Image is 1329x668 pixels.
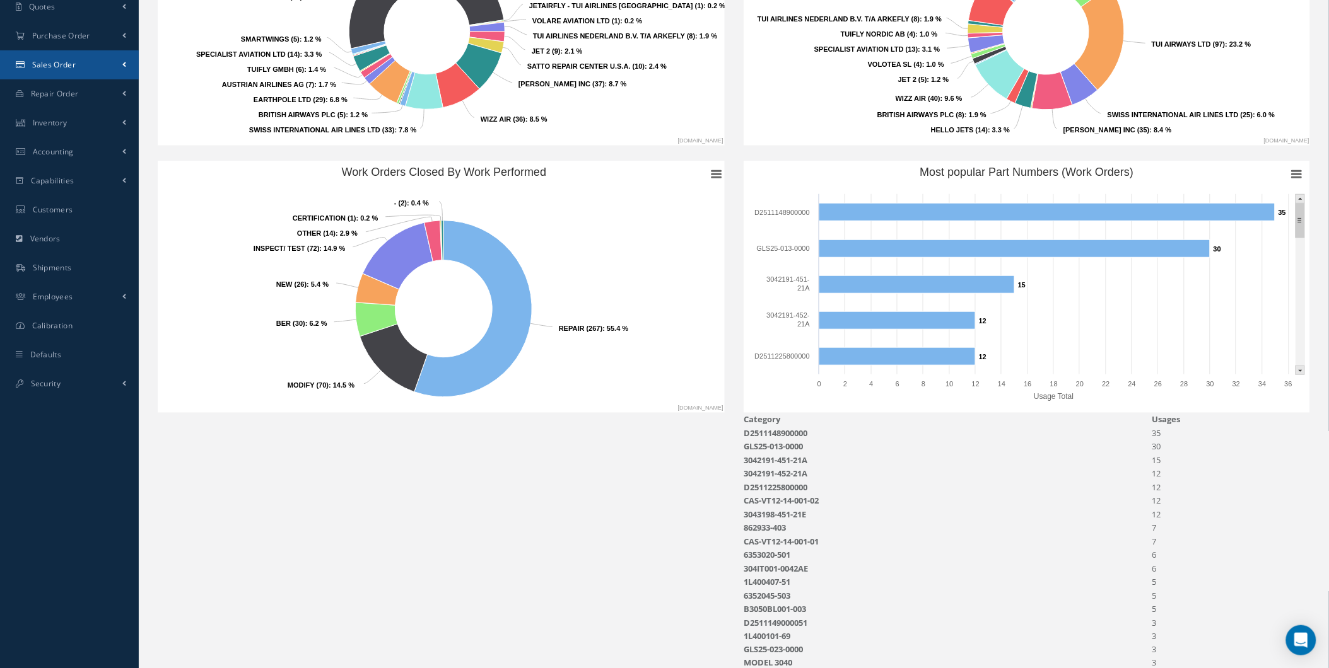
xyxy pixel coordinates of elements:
tspan: VOLARE AVIATION LTD (1) [532,17,621,25]
td: 7 [1152,535,1310,549]
text: 30 [1214,245,1221,253]
span: Shipments [33,262,72,273]
th: CAS-VT12-14-001-02 [744,494,1152,508]
text: : 0.2 % [532,17,643,25]
text: : 8.7 % [518,80,627,88]
th: CAS-VT12-14-001-01 [744,535,1152,549]
th: 3042191-452-21A [744,467,1152,481]
text: : 9.6 % [896,95,963,102]
td: 12 [1152,494,1310,508]
tspan: BER (30) [276,320,305,327]
tspan: EARTHPOLE LTD (29) [254,96,325,103]
text: : 1.4 % [247,66,327,73]
th: 862933-403 [744,521,1152,535]
td: 7 [1152,521,1310,535]
tspan: TUI AIRLINES NEDERLAND B.V. T/A ARKEFLY (8) [758,15,920,23]
th: 6352045-503 [744,589,1152,603]
text: : 1.9 % [758,15,942,23]
th: 3043198-451-21E [744,508,1152,522]
td: 3 [1152,643,1310,657]
text: 8 [922,380,925,388]
text: : 6.0 % [1108,111,1275,118]
th: D2511225800000 [744,481,1152,495]
text: 32 [1232,380,1240,388]
text: [DOMAIN_NAME] [678,137,723,144]
tspan: SWISS INTERNATIONAL AIR LINES LTD (25) [1108,111,1253,118]
th: GLS25-013-0000 [744,440,1152,454]
text: : 3.3 % [931,126,1010,134]
text: : 0.2 % [293,214,378,222]
span: Repair Order [31,88,79,99]
td: 5 [1152,575,1310,589]
th: 6353020-501 [744,548,1152,562]
tspan: BRITISH AIRWAYS PLC (8) [877,111,965,118]
text: : 0.4 % [394,199,429,207]
tspan: JET 2 (5) [898,76,927,83]
text: : 55.4 % [559,325,629,332]
text: 16 [1024,380,1031,388]
text: : 23.2 % [1152,40,1251,48]
tspan: SWISS INTERNATIONAL AIR LINES LTD (33) [249,126,395,134]
tspan: SATTO REPAIR CENTER U.S.A. (10) [527,62,645,70]
text: [DOMAIN_NAME] [678,405,723,411]
text: : 1.2 % [241,35,322,43]
th: 1L400101-69 [744,630,1152,643]
td: 12 [1152,467,1310,481]
td: 5 [1152,602,1310,616]
tspan: VOLOTEA SL (4) [868,60,923,68]
tspan: CERTIFICATION (1) [293,214,356,222]
tspan: MODIFY (70) [288,381,329,389]
text: 34 [1258,380,1266,388]
tspan: REPAIR (267) [559,325,603,332]
text: : 7.8 % [249,126,417,134]
span: Customers [33,204,73,215]
text: : 1.0 % [868,60,944,68]
text: Usage Total [1034,392,1074,401]
text: 6 [895,380,899,388]
text: : 2.9 % [297,229,358,237]
tspan: BRITISH AIRWAYS PLC (5) [259,111,346,118]
span: Capabilities [31,175,74,186]
tspan: OTHER (14) [297,229,336,237]
svg: Most popular Part Numbers (Work Orders) [744,161,1310,413]
th: 1L400407-51 [744,575,1152,589]
text: 36 [1284,380,1292,388]
text: D2511148900000 [754,209,809,216]
td: 6 [1152,562,1310,576]
th: Category [744,413,1152,427]
text: 12 [979,317,987,325]
th: GLS25-023-0000 [744,643,1152,657]
text: 35 [1279,209,1286,216]
text: : 2.4 % [527,62,667,70]
text: GLS25-013-0000 [756,245,809,252]
text: : 14.9 % [254,245,346,252]
th: D2511149000051 [744,616,1152,630]
tspan: TUI AIRLINES NEDERLAND B.V. T/A ARKEFLY (8) [533,32,696,40]
text: : 1.9 % [877,111,987,118]
th: 3042191-451-21A [744,454,1152,468]
tspan: SPECIALIST AVIATION LTD (14) [196,50,300,58]
span: Purchase Order [32,30,90,41]
td: 3 [1152,616,1310,630]
text: Work Orders Closed By Work Performed [342,166,546,178]
text: 30 [1206,380,1214,388]
text: : 1.7 % [222,81,337,88]
text: 20 [1076,380,1084,388]
th: Usages [1152,413,1310,427]
th: B3050BL001-003 [744,602,1152,616]
tspan: WIZZ AIR (36) [481,115,525,123]
td: 5 [1152,589,1310,603]
text: 3042191-452- 21A [766,311,810,328]
text: 10 [946,380,953,388]
text: 18 [1050,380,1057,388]
text: 3042191-451- 21A [766,275,810,292]
text: : 5.4 % [276,280,329,288]
tspan: JETAIRFLY - TUI AIRLINES [GEOGRAPHIC_DATA] (1) [529,2,704,9]
text: 15 [1018,281,1026,289]
text: 12 [971,380,979,388]
th: 304IT001-0042AE [744,562,1152,576]
td: 12 [1152,481,1310,495]
td: 3 [1152,630,1310,643]
text: : 1.0 % [841,30,938,38]
text: 4 [869,380,873,388]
